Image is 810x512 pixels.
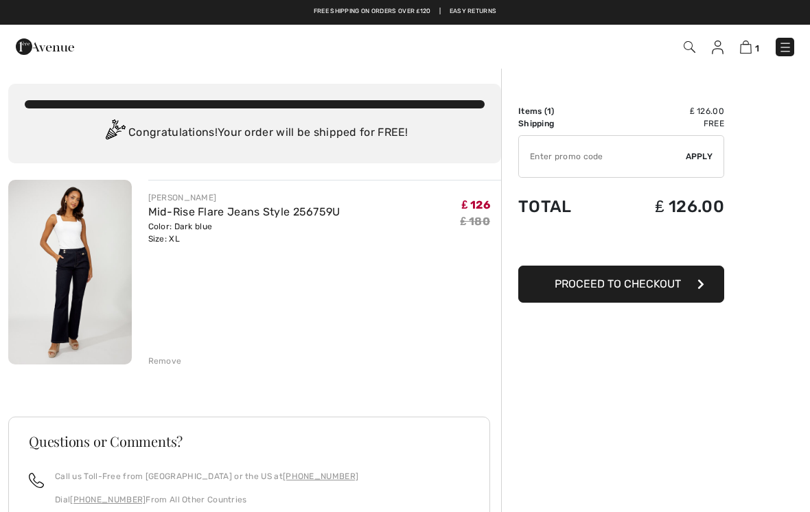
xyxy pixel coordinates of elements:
[518,117,607,130] td: Shipping
[778,40,792,54] img: Menu
[29,434,470,448] h3: Questions or Comments?
[8,180,132,364] img: Mid-Rise Flare Jeans Style 256759U
[518,183,607,230] td: Total
[16,33,74,60] img: 1ère Avenue
[148,220,340,245] div: Color: Dark blue Size: XL
[462,198,490,211] span: ₤ 126
[148,191,340,204] div: [PERSON_NAME]
[518,266,724,303] button: Proceed to Checkout
[450,7,497,16] a: Easy Returns
[740,40,752,54] img: Shopping Bag
[555,277,681,290] span: Proceed to Checkout
[70,495,146,504] a: [PHONE_NUMBER]
[519,136,686,177] input: Promo code
[148,205,340,218] a: Mid-Rise Flare Jeans Style 256759U
[712,40,724,54] img: My Info
[148,355,182,367] div: Remove
[547,106,551,116] span: 1
[461,215,490,228] s: ₤ 180
[439,7,441,16] span: |
[607,105,724,117] td: ₤ 126.00
[518,105,607,117] td: Items ( )
[283,472,358,481] a: [PHONE_NUMBER]
[55,470,358,482] p: Call us Toll-Free from [GEOGRAPHIC_DATA] or the US at
[684,41,695,53] img: Search
[314,7,431,16] a: Free shipping on orders over ₤120
[607,117,724,130] td: Free
[686,150,713,163] span: Apply
[16,39,74,52] a: 1ère Avenue
[607,183,724,230] td: ₤ 126.00
[25,119,485,147] div: Congratulations! Your order will be shipped for FREE!
[518,230,724,261] iframe: PayPal
[755,43,759,54] span: 1
[55,493,358,506] p: Dial From All Other Countries
[101,119,128,147] img: Congratulation2.svg
[740,38,759,55] a: 1
[29,473,44,488] img: call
